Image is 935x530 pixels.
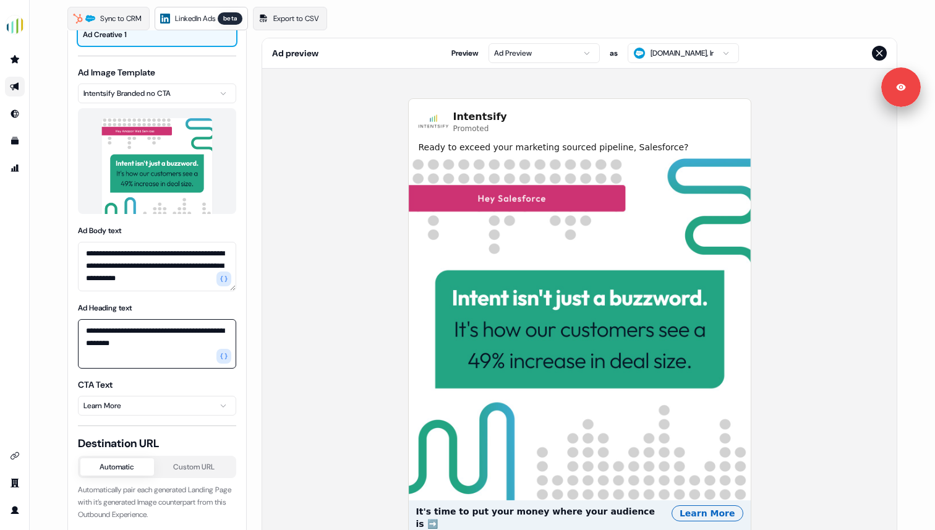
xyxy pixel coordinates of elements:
[80,458,154,476] button: Automatic
[419,141,741,153] span: Ready to exceed your marketing sourced pipeline, Salesforce?
[100,12,142,25] span: Sync to CRM
[672,505,743,521] div: Learn More
[78,226,121,236] label: Ad Body text
[83,28,231,41] span: Ad Creative 1
[453,124,507,134] span: Promoted
[253,7,327,30] a: Export to CSV
[5,446,25,466] a: Go to integrations
[78,436,236,451] span: Destination URL
[155,7,248,30] a: LinkedIn Adsbeta
[273,12,319,25] span: Export to CSV
[453,109,507,124] span: Intentsify
[218,12,242,25] div: beta
[5,473,25,493] a: Go to team
[5,158,25,178] a: Go to attribution
[154,458,234,476] button: Custom URL
[175,12,215,25] span: LinkedIn Ads
[5,49,25,69] a: Go to prospects
[78,379,113,390] label: CTA Text
[5,77,25,96] a: Go to outbound experience
[78,485,231,519] span: Automatically pair each generated Landing Page with it’s generated Image counterpart from this Ou...
[67,7,150,30] a: Sync to CRM
[610,47,618,59] span: as
[272,47,318,59] span: Ad preview
[872,46,887,61] button: Close preview
[451,47,479,59] span: Preview
[78,303,132,313] label: Ad Heading text
[78,67,155,78] label: Ad Image Template
[5,131,25,151] a: Go to templates
[5,500,25,520] a: Go to profile
[416,505,662,530] span: It's time to put your money where your audience is ➡️
[5,104,25,124] a: Go to Inbound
